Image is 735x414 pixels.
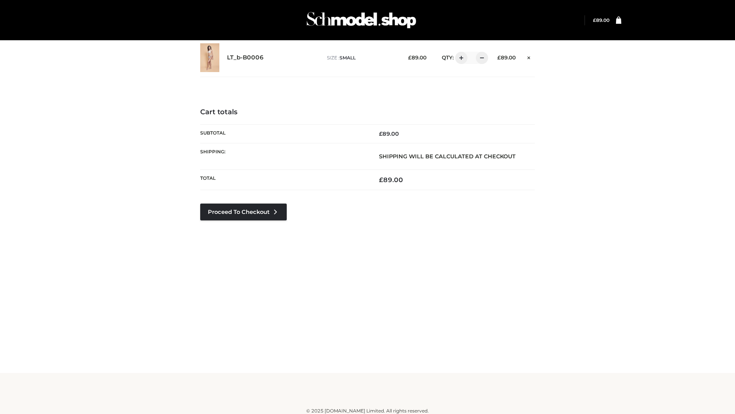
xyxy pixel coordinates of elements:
[340,55,356,61] span: SMALL
[497,54,516,61] bdi: 89.00
[200,108,535,117] h4: Cart totals
[593,17,609,23] a: £89.00
[379,130,382,137] span: £
[327,54,396,61] p: size :
[523,52,535,62] a: Remove this item
[379,130,399,137] bdi: 89.00
[379,176,383,184] span: £
[408,54,412,61] span: £
[200,170,367,190] th: Total
[200,124,367,143] th: Subtotal
[200,43,219,72] img: LT_b-B0006 - SMALL
[434,52,485,64] div: QTY:
[408,54,426,61] bdi: 89.00
[227,54,264,61] a: LT_b-B0006
[200,143,367,169] th: Shipping:
[379,176,403,184] bdi: 89.00
[593,17,609,23] bdi: 89.00
[497,54,501,61] span: £
[304,5,419,35] img: Schmodel Admin 964
[200,204,287,220] a: Proceed to Checkout
[593,17,596,23] span: £
[379,153,516,160] strong: Shipping will be calculated at checkout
